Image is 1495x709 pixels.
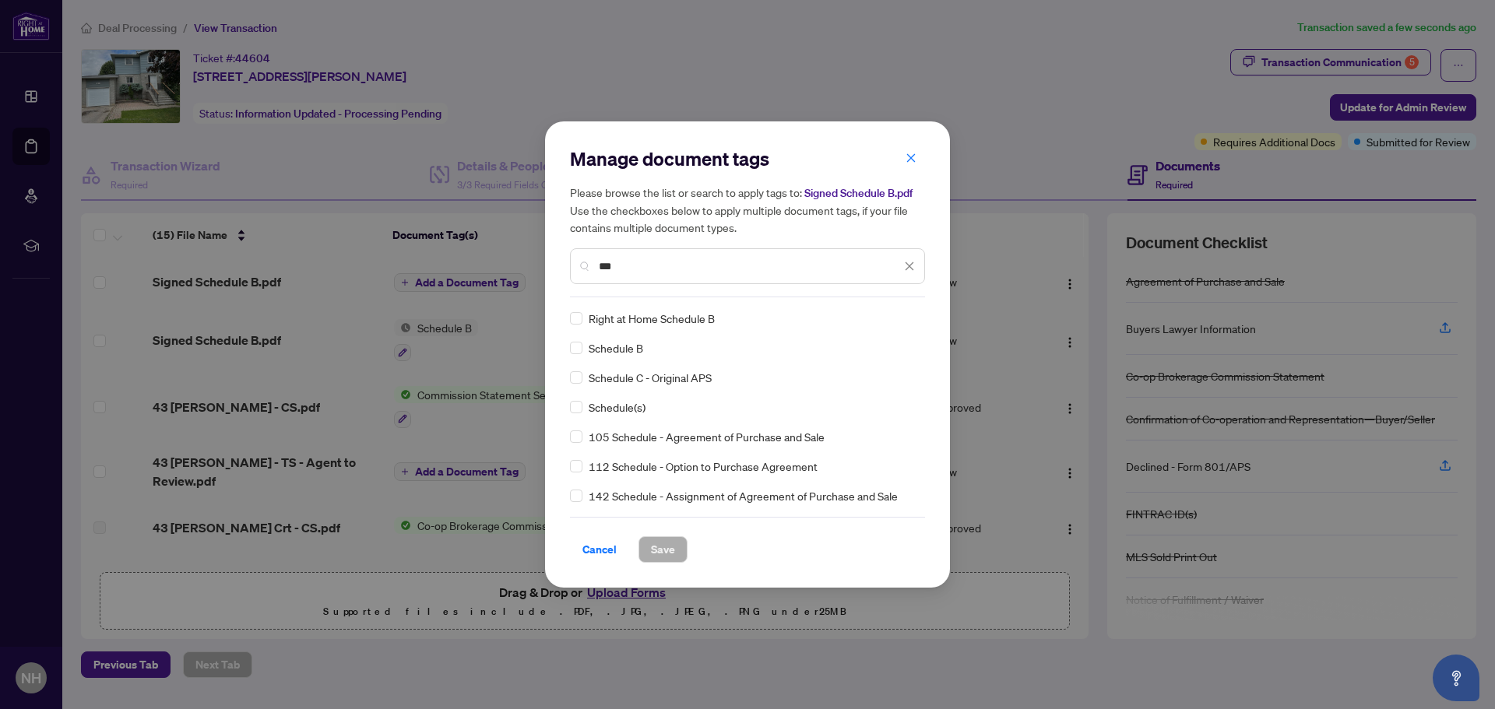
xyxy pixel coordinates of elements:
span: Cancel [582,537,617,562]
span: 142 Schedule - Assignment of Agreement of Purchase and Sale [589,487,898,504]
span: Schedule(s) [589,398,645,416]
span: 112 Schedule - Option to Purchase Agreement [589,458,818,475]
span: close [906,153,916,163]
span: Schedule B [589,339,643,356]
span: close [904,261,915,272]
button: Save [638,536,688,563]
span: 105 Schedule - Agreement of Purchase and Sale [589,428,825,445]
span: Right at Home Schedule B [589,310,715,327]
h5: Please browse the list or search to apply tags to: Use the checkboxes below to apply multiple doc... [570,184,925,236]
button: Cancel [570,536,629,563]
button: Open asap [1433,655,1479,701]
span: Schedule C - Original APS [589,369,712,386]
h2: Manage document tags [570,146,925,171]
span: Signed Schedule B.pdf [804,186,913,200]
